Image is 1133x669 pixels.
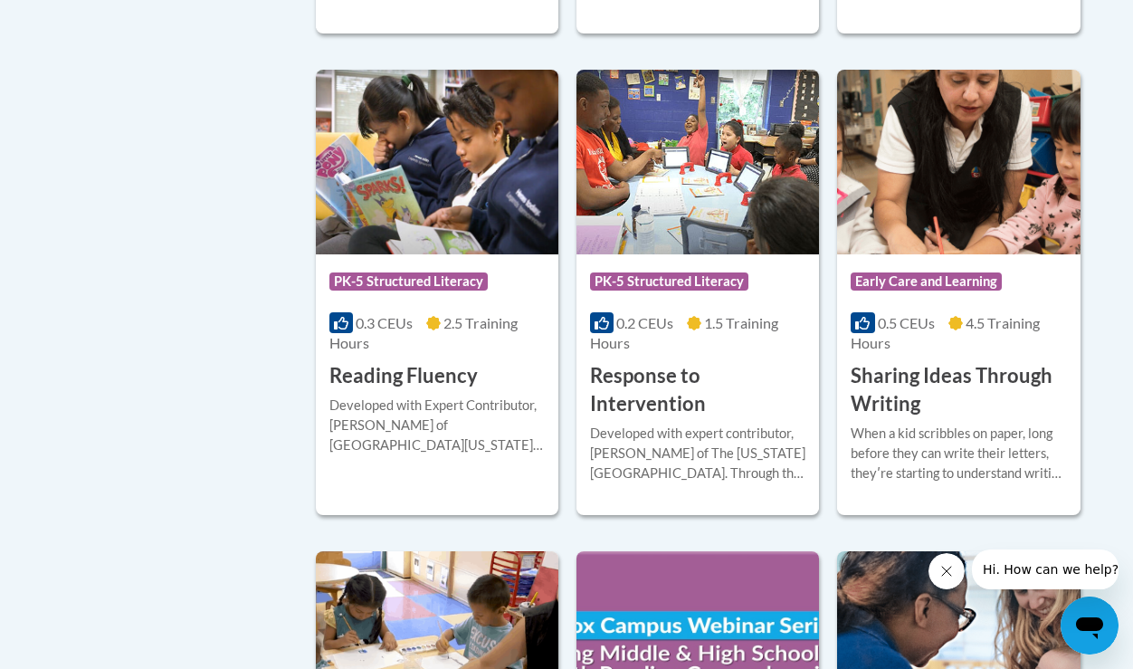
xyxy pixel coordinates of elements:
[356,314,413,331] span: 0.3 CEUs
[329,272,488,291] span: PK-5 Structured Literacy
[878,314,935,331] span: 0.5 CEUs
[851,272,1002,291] span: Early Care and Learning
[329,396,545,455] div: Developed with Expert Contributor, [PERSON_NAME] of [GEOGRAPHIC_DATA][US_STATE], [GEOGRAPHIC_DATA...
[590,272,748,291] span: PK-5 Structured Literacy
[972,550,1119,589] iframe: Message from company
[928,553,965,589] iframe: Close message
[616,314,673,331] span: 0.2 CEUs
[590,424,805,483] div: Developed with expert contributor, [PERSON_NAME] of The [US_STATE][GEOGRAPHIC_DATA]. Through this...
[316,70,558,515] a: Course LogoPK-5 Structured Literacy0.3 CEUs2.5 Training Hours Reading FluencyDeveloped with Exper...
[329,362,478,390] h3: Reading Fluency
[590,362,805,418] h3: Response to Intervention
[316,70,558,254] img: Course Logo
[576,70,819,254] img: Course Logo
[851,362,1066,418] h3: Sharing Ideas Through Writing
[1061,597,1119,655] iframe: Button to launch messaging window
[576,70,819,515] a: Course LogoPK-5 Structured Literacy0.2 CEUs1.5 Training Hours Response to InterventionDeveloped w...
[837,70,1080,254] img: Course Logo
[837,70,1080,515] a: Course LogoEarly Care and Learning0.5 CEUs4.5 Training Hours Sharing Ideas Through WritingWhen a ...
[851,424,1066,483] div: When a kid scribbles on paper, long before they can write their letters, theyʹre starting to unde...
